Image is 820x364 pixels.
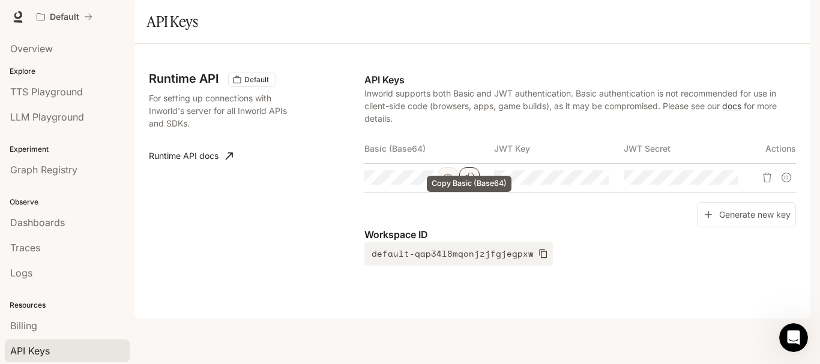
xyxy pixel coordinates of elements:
button: Generate new key [697,202,796,228]
iframe: Intercom live chat [779,323,808,352]
button: default-qap34l8mqonjzjfgjegpxw [364,242,553,266]
p: Inworld supports both Basic and JWT authentication. Basic authentication is not recommended for u... [364,87,796,125]
span: Default [240,74,274,85]
th: JWT Key [494,134,624,163]
th: JWT Secret [624,134,753,163]
button: Delete API key [758,168,777,187]
th: Actions [753,134,796,163]
a: docs [722,101,741,111]
button: All workspaces [31,5,98,29]
th: Basic (Base64) [364,134,494,163]
button: Suspend API key [777,168,796,187]
div: These keys will apply to your current workspace only [228,73,276,87]
button: Copy Basic (Base64) [459,167,480,188]
p: Workspace ID [364,227,796,242]
p: API Keys [364,73,796,87]
h1: API Keys [146,10,197,34]
h3: Runtime API [149,73,219,85]
p: Default [50,12,79,22]
p: For setting up connections with Inworld's server for all Inworld APIs and SDKs. [149,92,303,130]
a: Runtime API docs [144,144,238,168]
div: Copy Basic (Base64) [427,176,511,192]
